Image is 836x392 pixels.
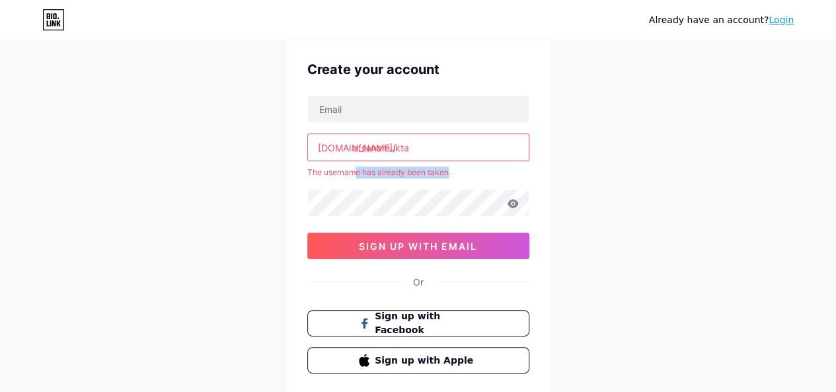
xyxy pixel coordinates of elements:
[307,59,529,79] div: Create your account
[308,134,529,161] input: username
[769,15,794,25] a: Login
[359,241,477,252] span: sign up with email
[413,275,424,289] div: Or
[308,96,529,122] input: Email
[307,233,529,259] button: sign up with email
[375,354,477,368] span: Sign up with Apple
[307,310,529,336] button: Sign up with Facebook
[375,309,477,337] span: Sign up with Facebook
[307,347,529,373] button: Sign up with Apple
[307,167,529,178] div: The username has already been taken.
[649,13,794,27] div: Already have an account?
[318,141,396,155] div: [DOMAIN_NAME]/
